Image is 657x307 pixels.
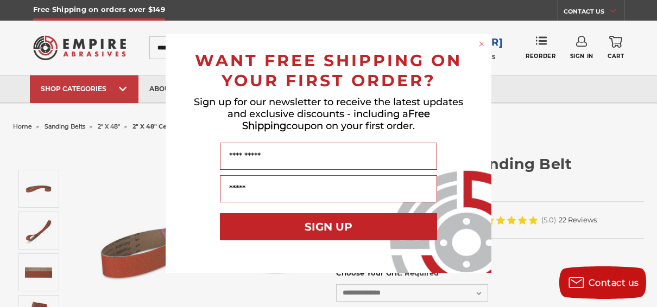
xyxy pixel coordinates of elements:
button: SIGN UP [220,213,437,240]
button: Contact us [559,266,646,299]
button: Close dialog [476,39,487,49]
span: Contact us [589,278,639,288]
span: Sign up for our newsletter to receive the latest updates and exclusive discounts - including a co... [194,96,463,132]
span: WANT FREE SHIPPING ON YOUR FIRST ORDER? [195,50,462,91]
span: Free Shipping [242,108,430,132]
